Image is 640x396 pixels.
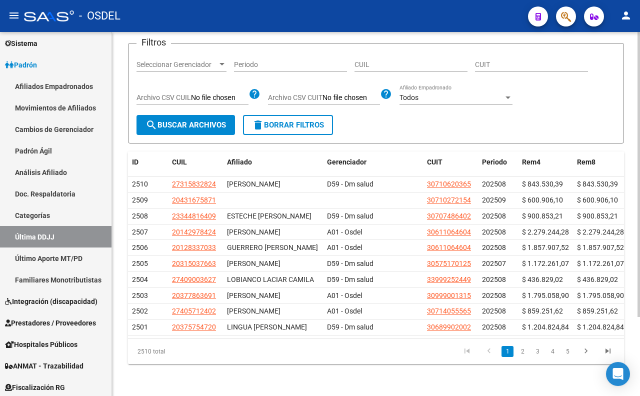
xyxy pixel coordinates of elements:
mat-icon: search [145,119,157,131]
a: 4 [546,346,558,357]
span: 30689902002 [427,323,471,331]
span: 202507 [482,259,506,267]
span: Rem4 [522,158,540,166]
span: CUIL [172,158,187,166]
div: $ 1.795.058,90 [522,290,569,301]
span: 202508 [482,212,506,220]
div: $ 1.204.824,84 [577,321,624,333]
datatable-header-cell: Rem8 [573,151,628,173]
span: A01 - Osdel [327,228,362,236]
li: page 1 [500,343,515,360]
div: $ 900.853,21 [577,210,624,222]
span: GUERRERO [PERSON_NAME] [227,243,318,251]
a: go to last page [598,346,617,357]
span: Prestadores / Proveedores [5,317,96,328]
span: [PERSON_NAME] [227,307,280,315]
span: 2510 [132,180,148,188]
span: Hospitales Públicos [5,339,77,350]
div: $ 1.857.907,52 [522,242,569,253]
span: 2509 [132,196,148,204]
a: 5 [561,346,573,357]
span: 202508 [482,275,506,283]
span: 202508 [482,291,506,299]
span: 30710272154 [427,196,471,204]
mat-icon: person [620,9,632,21]
span: Periodo [482,158,507,166]
a: 1 [501,346,513,357]
div: $ 436.829,02 [577,274,624,285]
span: 20377863691 [172,291,216,299]
span: 27405712402 [172,307,216,315]
div: $ 843.530,39 [522,178,569,190]
span: Todos [399,93,418,101]
a: go to first page [457,346,476,357]
span: 2505 [132,259,148,267]
li: page 2 [515,343,530,360]
span: 2502 [132,307,148,315]
div: $ 436.829,02 [522,274,569,285]
span: A01 - Osdel [327,291,362,299]
span: 20142978424 [172,228,216,236]
span: Afiliado [227,158,252,166]
span: [PERSON_NAME] [227,180,280,188]
input: Archivo CSV CUIL [191,93,248,102]
h3: Filtros [136,35,171,49]
datatable-header-cell: CUIT [423,151,478,173]
button: Borrar Filtros [243,115,333,135]
datatable-header-cell: Afiliado [223,151,323,173]
span: 23344816409 [172,212,216,220]
div: $ 1.172.261,07 [577,258,624,269]
div: Open Intercom Messenger [606,362,630,386]
span: Gerenciador [327,158,366,166]
span: 202508 [482,243,506,251]
span: ID [132,158,138,166]
span: 20128337033 [172,243,216,251]
span: Archivo CSV CUIT [268,93,322,101]
span: Padrón [5,59,37,70]
span: 2507 [132,228,148,236]
span: 30714055565 [427,307,471,315]
span: Buscar Archivos [145,120,226,129]
mat-icon: help [380,88,392,100]
span: D59 - Dm salud [327,212,373,220]
span: 27315832824 [172,180,216,188]
span: 20431675871 [172,196,216,204]
datatable-header-cell: CUIL [168,151,223,173]
span: 20375754720 [172,323,216,331]
div: $ 1.795.058,90 [577,290,624,301]
span: Integración (discapacidad) [5,296,97,307]
span: [PERSON_NAME] [227,228,280,236]
span: 30999001315 [427,291,471,299]
a: 2 [516,346,528,357]
li: page 4 [545,343,560,360]
div: $ 900.853,21 [522,210,569,222]
span: 2503 [132,291,148,299]
span: 202509 [482,196,506,204]
span: LINGUA [PERSON_NAME] [227,323,307,331]
a: go to next page [576,346,595,357]
span: 202508 [482,228,506,236]
span: ESTECHE [PERSON_NAME] [227,212,311,220]
span: 20315037663 [172,259,216,267]
span: 30710620365 [427,180,471,188]
span: A01 - Osdel [327,243,362,251]
span: Fiscalización RG [5,382,65,393]
span: D59 - Dm salud [327,323,373,331]
span: 202508 [482,180,506,188]
div: $ 1.204.824,84 [522,321,569,333]
span: 2506 [132,243,148,251]
datatable-header-cell: Periodo [478,151,518,173]
span: [PERSON_NAME] [227,259,280,267]
mat-icon: delete [252,119,264,131]
span: ANMAT - Trazabilidad [5,360,83,371]
span: LOBIANCO LACIAR CAMILA [227,275,314,283]
span: D59 - Dm salud [327,259,373,267]
span: Borrar Filtros [252,120,324,129]
span: D59 - Dm salud [327,180,373,188]
input: Archivo CSV CUIT [322,93,380,102]
a: 3 [531,346,543,357]
span: 30575170125 [427,259,471,267]
span: 33999252449 [427,275,471,283]
div: $ 2.279.244,28 [577,226,624,238]
span: Archivo CSV CUIL [136,93,191,101]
